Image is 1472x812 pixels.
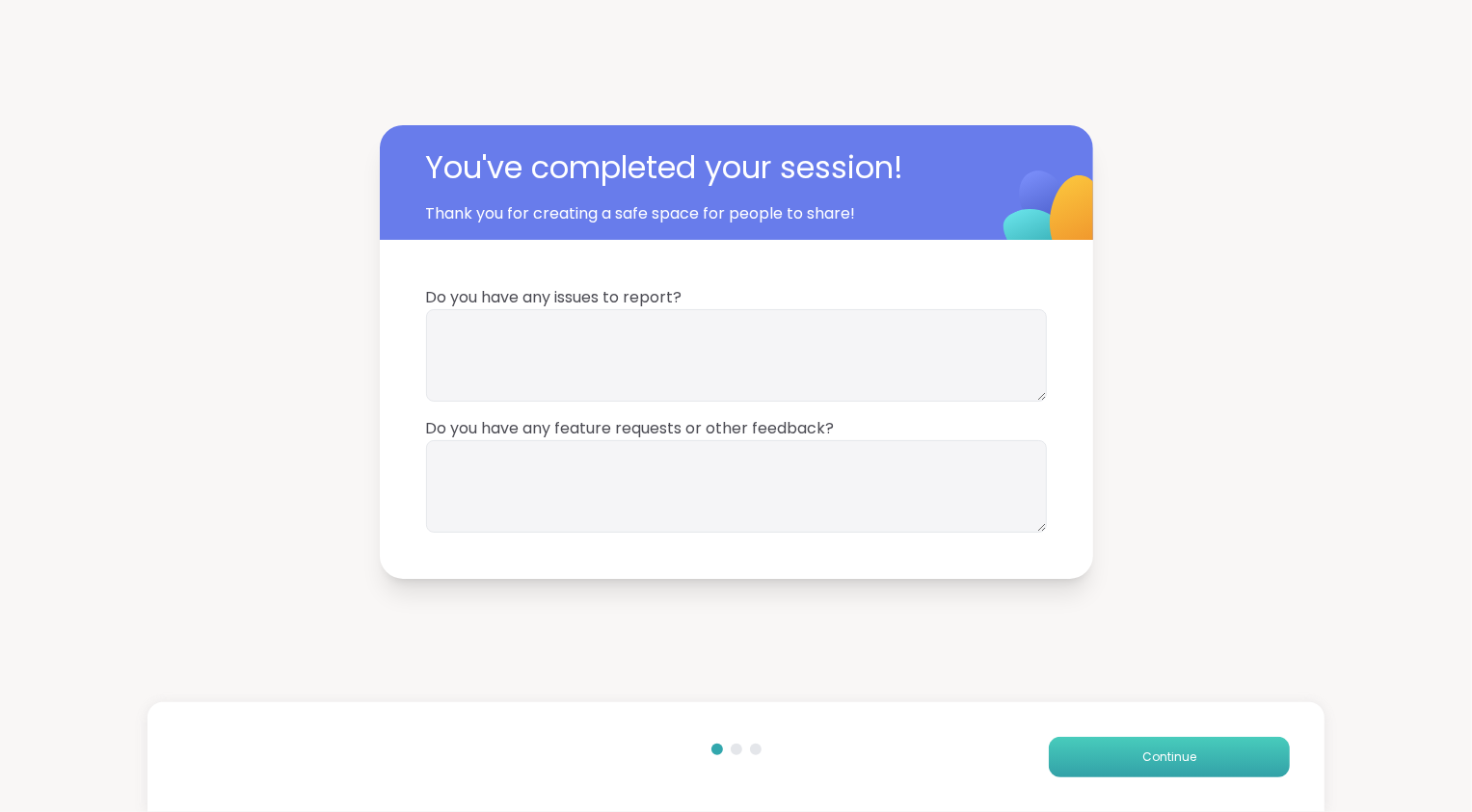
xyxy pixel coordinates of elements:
span: Do you have any issues to report? [426,286,1047,309]
span: Thank you for creating a safe space for people to share! [426,202,956,225]
button: Continue [1049,737,1290,777]
span: You've completed your session! [426,144,985,191]
span: Continue [1142,748,1196,766]
span: Do you have any feature requests or other feedback? [426,417,1047,440]
img: ShareWell Logomark [958,120,1150,312]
